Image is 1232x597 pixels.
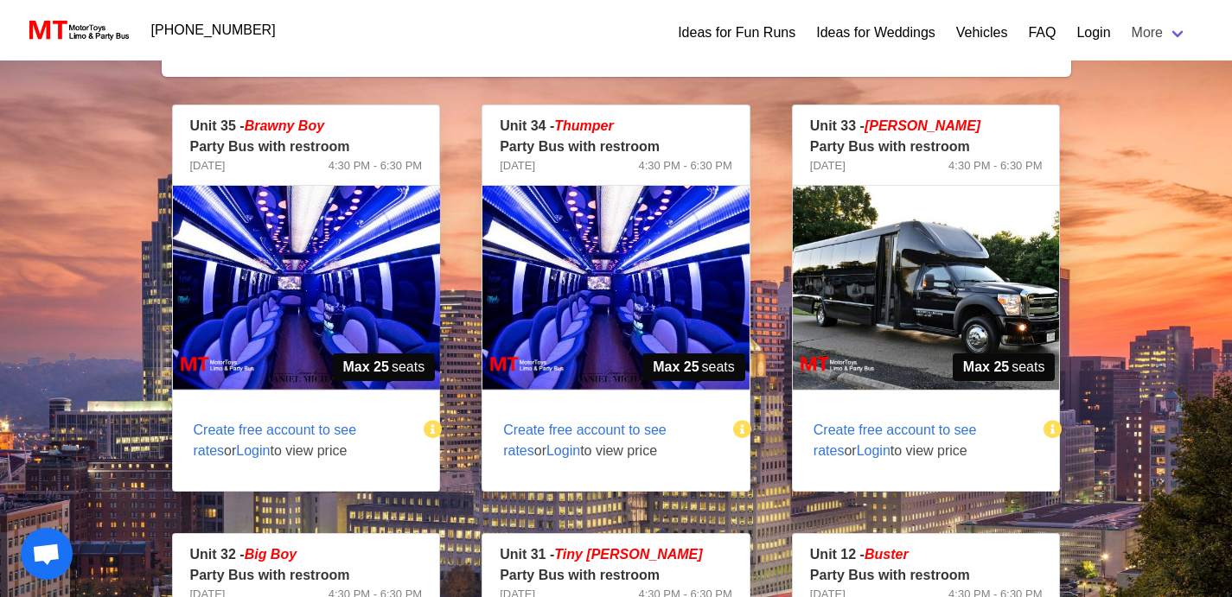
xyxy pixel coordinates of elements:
[1121,16,1197,50] a: More
[500,565,732,586] p: Party Bus with restroom
[329,157,422,175] span: 4:30 PM - 6:30 PM
[343,357,389,378] strong: Max 25
[793,186,1060,390] img: 33%2001.jpg
[810,565,1043,586] p: Party Bus with restroom
[500,544,732,565] p: Unit 31 -
[194,422,357,458] span: Create free account to see rates
[816,22,935,43] a: Ideas for Weddings
[956,22,1008,43] a: Vehicles
[810,544,1043,565] p: Unit 12 -
[653,357,699,378] strong: Max 25
[245,118,324,133] em: Brawny Boy
[948,157,1042,175] span: 4:30 PM - 6:30 PM
[190,565,423,586] p: Party Bus with restroom
[24,18,131,42] img: MotorToys Logo
[678,22,795,43] a: Ideas for Fun Runs
[190,157,226,175] span: [DATE]
[814,422,977,458] span: Create free account to see rates
[333,353,436,381] span: seats
[642,353,745,381] span: seats
[865,547,909,562] em: Buster
[21,528,73,580] div: Open chat
[190,116,423,137] p: Unit 35 -
[638,157,731,175] span: 4:30 PM - 6:30 PM
[500,137,732,157] p: Party Bus with restroom
[810,116,1043,137] p: Unit 33 -
[554,547,702,562] span: Tiny [PERSON_NAME]
[482,399,736,482] span: or to view price
[141,13,286,48] a: [PHONE_NUMBER]
[963,357,1009,378] strong: Max 25
[865,118,980,133] em: [PERSON_NAME]
[810,137,1043,157] p: Party Bus with restroom
[953,353,1056,381] span: seats
[857,443,890,458] span: Login
[810,157,846,175] span: [DATE]
[190,544,423,565] p: Unit 32 -
[482,186,750,390] img: 34%2002.jpg
[500,157,535,175] span: [DATE]
[554,118,613,133] em: Thumper
[173,186,440,390] img: 35%2002.jpg
[500,116,732,137] p: Unit 34 -
[245,547,297,562] em: Big Boy
[1076,22,1110,43] a: Login
[546,443,580,458] span: Login
[793,399,1046,482] span: or to view price
[236,443,270,458] span: Login
[190,137,423,157] p: Party Bus with restroom
[1028,22,1056,43] a: FAQ
[503,422,667,458] span: Create free account to see rates
[173,399,426,482] span: or to view price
